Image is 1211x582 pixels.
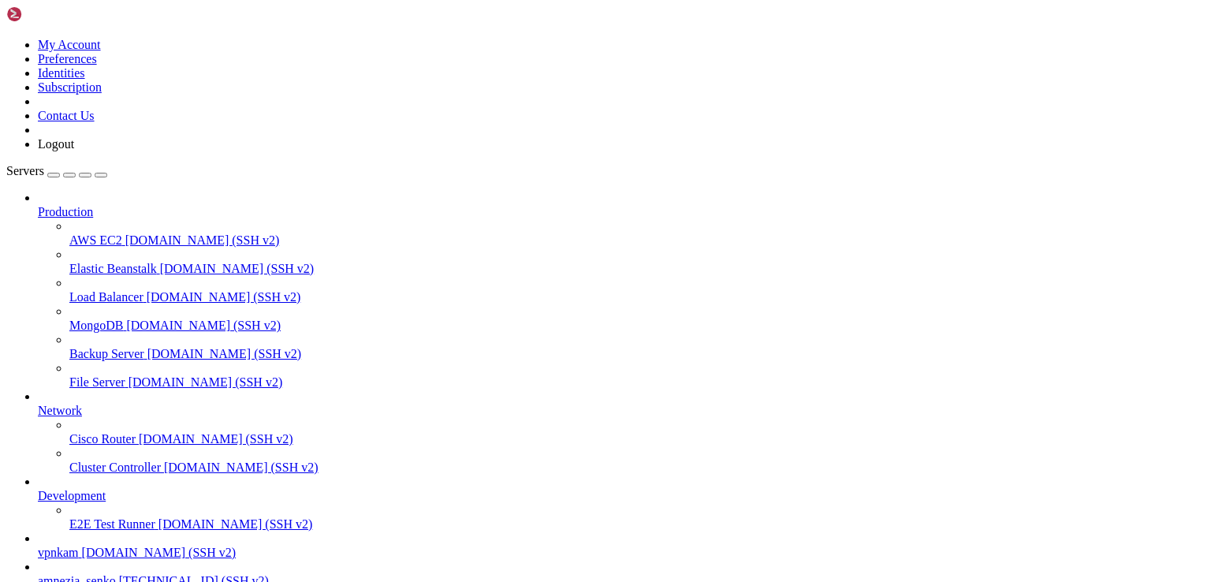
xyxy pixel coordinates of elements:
a: Elastic Beanstalk [DOMAIN_NAME] (SSH v2) [69,262,1205,276]
a: MongoDB [DOMAIN_NAME] (SSH v2) [69,319,1205,333]
a: Logout [38,137,74,151]
a: Cisco Router [DOMAIN_NAME] (SSH v2) [69,432,1205,446]
span: E2E Test Runner [69,517,155,531]
span: [DOMAIN_NAME] (SSH v2) [158,517,313,531]
a: Development [38,489,1205,503]
span: [DOMAIN_NAME] (SSH v2) [125,233,280,247]
li: Development [38,475,1205,532]
a: Production [38,205,1205,219]
a: Identities [38,66,85,80]
a: Contact Us [38,109,95,122]
span: Cluster Controller [69,461,161,474]
a: vpnkam [DOMAIN_NAME] (SSH v2) [38,546,1205,560]
a: Network [38,404,1205,418]
a: AWS EC2 [DOMAIN_NAME] (SSH v2) [69,233,1205,248]
a: Servers [6,164,107,177]
span: [DOMAIN_NAME] (SSH v2) [129,375,283,389]
li: MongoDB [DOMAIN_NAME] (SSH v2) [69,304,1205,333]
span: Backup Server [69,347,144,360]
span: Network [38,404,82,417]
li: Cisco Router [DOMAIN_NAME] (SSH v2) [69,418,1205,446]
a: E2E Test Runner [DOMAIN_NAME] (SSH v2) [69,517,1205,532]
span: Elastic Beanstalk [69,262,157,275]
span: [DOMAIN_NAME] (SSH v2) [147,347,302,360]
a: Cluster Controller [DOMAIN_NAME] (SSH v2) [69,461,1205,475]
li: AWS EC2 [DOMAIN_NAME] (SSH v2) [69,219,1205,248]
span: MongoDB [69,319,123,332]
a: Load Balancer [DOMAIN_NAME] (SSH v2) [69,290,1205,304]
li: Cluster Controller [DOMAIN_NAME] (SSH v2) [69,446,1205,475]
span: [DOMAIN_NAME] (SSH v2) [139,432,293,446]
span: File Server [69,375,125,389]
span: [DOMAIN_NAME] (SSH v2) [82,546,237,559]
a: Subscription [38,80,102,94]
li: Network [38,390,1205,475]
span: Production [38,205,93,218]
span: vpnkam [38,546,79,559]
li: File Server [DOMAIN_NAME] (SSH v2) [69,361,1205,390]
li: Production [38,191,1205,390]
span: Cisco Router [69,432,136,446]
span: [DOMAIN_NAME] (SSH v2) [160,262,315,275]
img: Shellngn [6,6,97,22]
span: Servers [6,164,44,177]
span: Development [38,489,106,502]
span: [DOMAIN_NAME] (SSH v2) [147,290,301,304]
a: My Account [38,38,101,51]
a: Backup Server [DOMAIN_NAME] (SSH v2) [69,347,1205,361]
span: [DOMAIN_NAME] (SSH v2) [164,461,319,474]
li: Load Balancer [DOMAIN_NAME] (SSH v2) [69,276,1205,304]
span: Load Balancer [69,290,143,304]
a: File Server [DOMAIN_NAME] (SSH v2) [69,375,1205,390]
span: [DOMAIN_NAME] (SSH v2) [126,319,281,332]
li: Elastic Beanstalk [DOMAIN_NAME] (SSH v2) [69,248,1205,276]
li: vpnkam [DOMAIN_NAME] (SSH v2) [38,532,1205,560]
span: AWS EC2 [69,233,122,247]
li: E2E Test Runner [DOMAIN_NAME] (SSH v2) [69,503,1205,532]
li: Backup Server [DOMAIN_NAME] (SSH v2) [69,333,1205,361]
a: Preferences [38,52,97,65]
